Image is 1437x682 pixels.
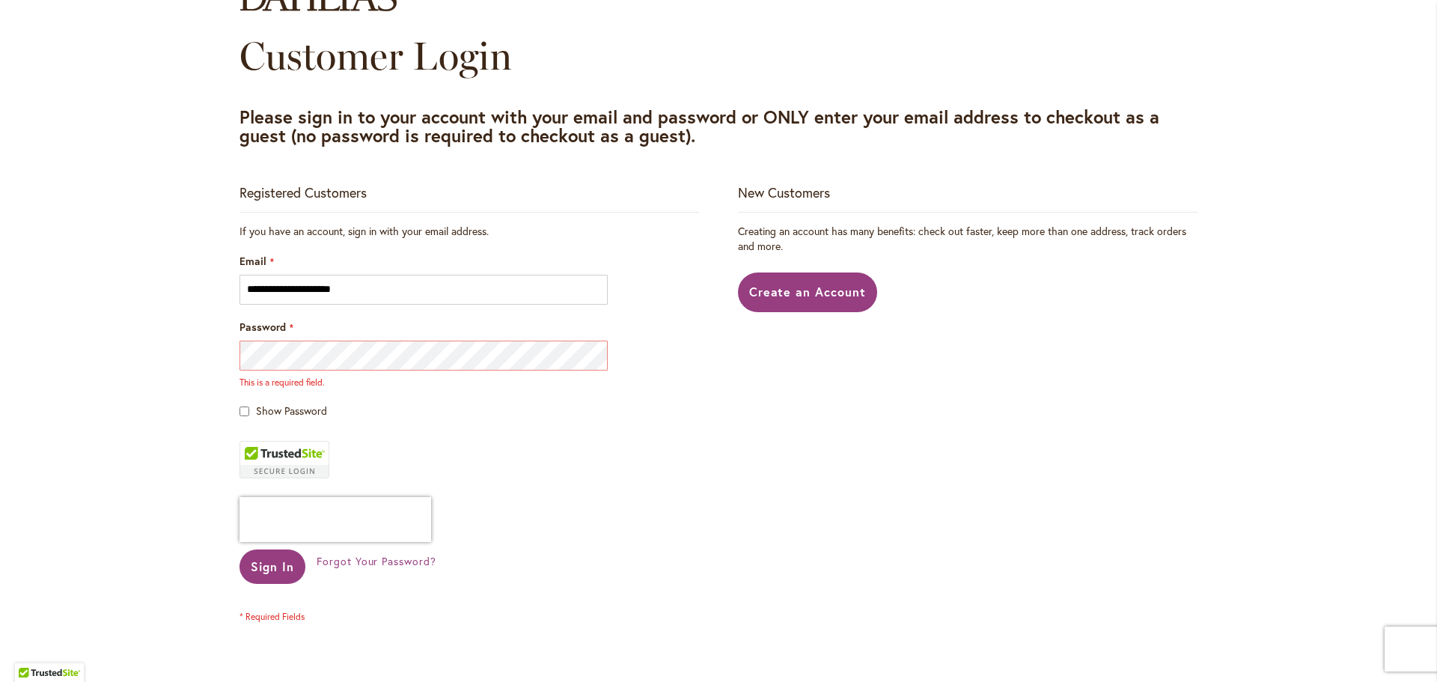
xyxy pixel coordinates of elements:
[239,549,305,584] button: Sign In
[239,254,266,268] span: Email
[749,284,867,299] span: Create an Account
[239,497,431,542] iframe: reCAPTCHA
[738,273,878,312] a: Create an Account
[239,376,608,389] div: This is a required field.
[239,441,329,478] div: TrustedSite Certified
[239,32,512,79] span: Customer Login
[11,629,53,671] iframe: Launch Accessibility Center
[738,224,1197,254] p: Creating an account has many benefits: check out faster, keep more than one address, track orders...
[738,183,830,201] strong: New Customers
[239,224,699,239] div: If you have an account, sign in with your email address.
[317,554,436,569] a: Forgot Your Password?
[239,105,1159,147] strong: Please sign in to your account with your email and password or ONLY enter your email address to c...
[317,554,436,568] span: Forgot Your Password?
[239,183,367,201] strong: Registered Customers
[239,320,286,334] span: Password
[251,558,294,574] span: Sign In
[256,404,327,418] span: Show Password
